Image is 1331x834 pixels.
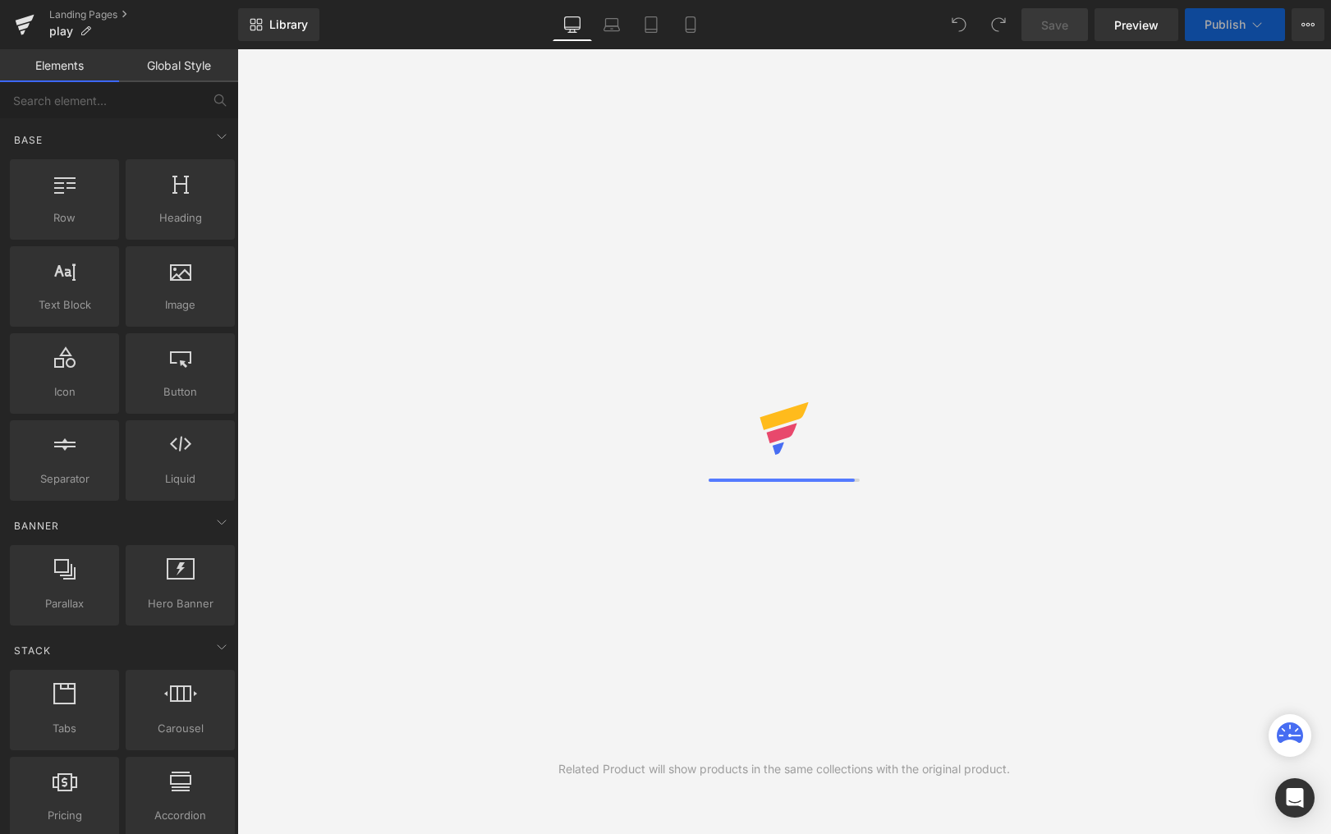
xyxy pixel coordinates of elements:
span: Row [15,209,114,227]
span: play [49,25,73,38]
span: Save [1041,16,1068,34]
a: Laptop [592,8,631,41]
span: Liquid [131,470,230,488]
div: Open Intercom Messenger [1275,778,1315,818]
a: Desktop [553,8,592,41]
span: Publish [1205,18,1246,31]
span: Icon [15,383,114,401]
span: Image [131,296,230,314]
span: Stack [12,643,53,658]
button: Publish [1185,8,1285,41]
span: Banner [12,518,61,534]
span: Preview [1114,16,1159,34]
button: Undo [943,8,975,41]
span: Parallax [15,595,114,612]
a: Global Style [119,49,238,82]
span: Hero Banner [131,595,230,612]
a: Landing Pages [49,8,238,21]
div: Related Product will show products in the same collections with the original product. [558,760,1010,778]
a: Tablet [631,8,671,41]
a: New Library [238,8,319,41]
span: Accordion [131,807,230,824]
span: Separator [15,470,114,488]
span: Text Block [15,296,114,314]
span: Library [269,17,308,32]
span: Heading [131,209,230,227]
button: More [1292,8,1324,41]
span: Pricing [15,807,114,824]
span: Button [131,383,230,401]
a: Mobile [671,8,710,41]
span: Tabs [15,720,114,737]
span: Carousel [131,720,230,737]
a: Preview [1095,8,1178,41]
button: Redo [982,8,1015,41]
span: Base [12,132,44,148]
